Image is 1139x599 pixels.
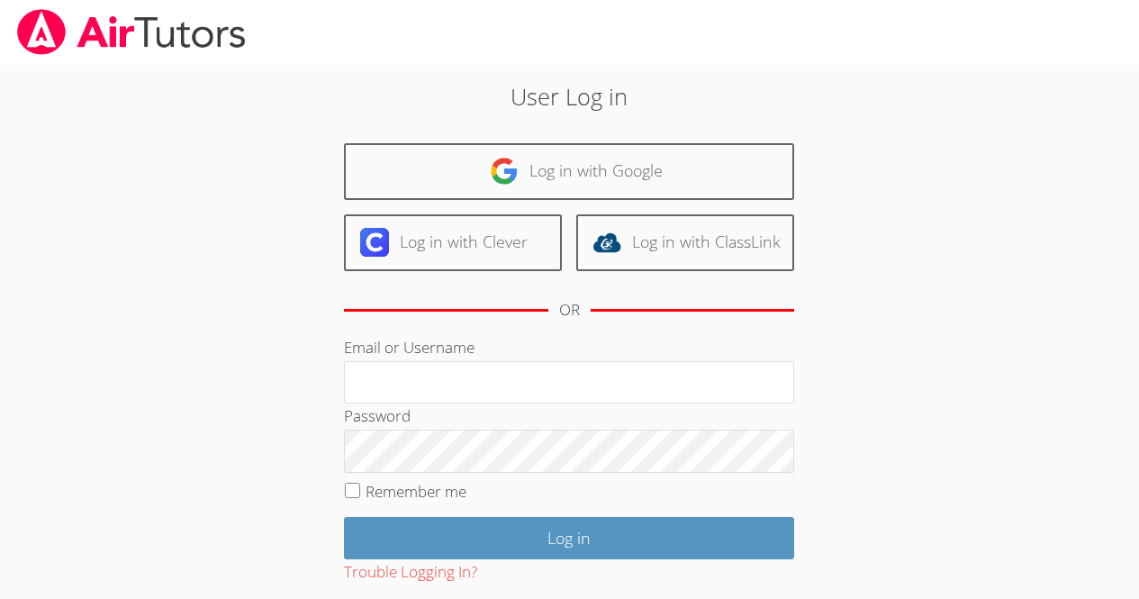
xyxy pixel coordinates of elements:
button: Trouble Logging In? [344,559,477,585]
a: Log in with ClassLink [576,214,794,271]
label: Password [344,405,411,426]
a: Log in with Google [344,143,794,200]
div: OR [559,297,580,323]
input: Log in [344,517,794,559]
label: Email or Username [344,337,475,358]
img: google-logo-50288ca7cdecda66e5e0955fdab243c47b7ad437acaf1139b6f446037453330a.svg [490,157,519,186]
img: airtutors_banner-c4298cdbf04f3fff15de1276eac7730deb9818008684d7c2e4769d2f7ddbe033.png [15,9,248,55]
label: Remember me [366,481,466,502]
img: classlink-logo-d6bb404cc1216ec64c9a2012d9dc4662098be43eaf13dc465df04b49fa7ab582.svg [592,228,621,257]
h2: User Log in [262,79,877,113]
a: Log in with Clever [344,214,562,271]
img: clever-logo-6eab21bc6e7a338710f1a6ff85c0baf02591cd810cc4098c63d3a4b26e2feb20.svg [360,228,389,257]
